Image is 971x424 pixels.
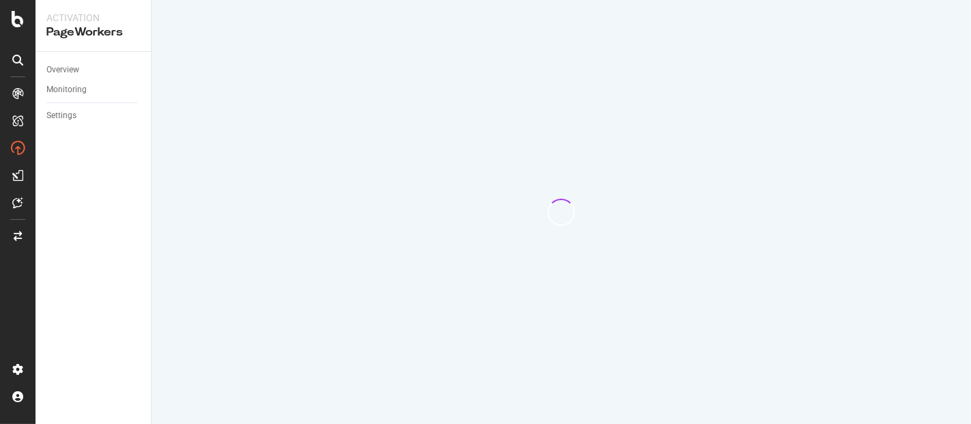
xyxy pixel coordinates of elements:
[46,11,140,25] div: Activation
[46,63,141,77] a: Overview
[46,83,141,97] a: Monitoring
[46,109,141,123] a: Settings
[46,25,140,40] div: PageWorkers
[46,109,76,123] div: Settings
[46,83,87,97] div: Monitoring
[46,63,79,77] div: Overview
